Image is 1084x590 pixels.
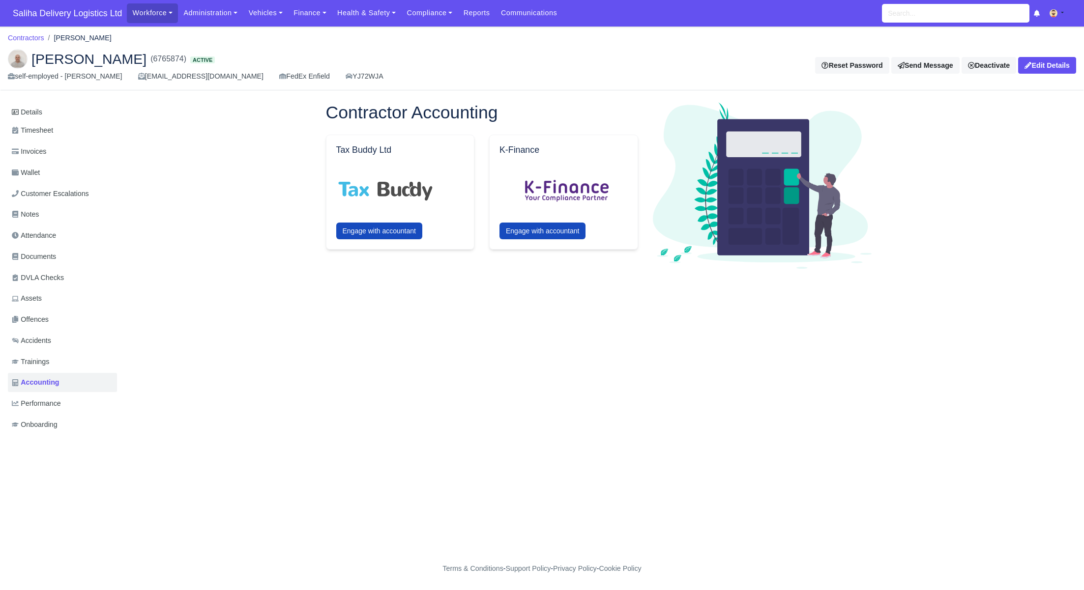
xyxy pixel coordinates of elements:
[8,163,117,182] a: Wallet
[12,314,49,325] span: Offences
[8,103,117,121] a: Details
[496,3,563,23] a: Communications
[12,251,56,262] span: Documents
[499,223,586,239] button: Engage with accountant
[279,71,330,82] div: FedEx Enfield
[8,415,117,434] a: Onboarding
[8,3,127,23] span: Saliha Delivery Logistics Ltd
[8,394,117,413] a: Performance
[12,230,56,241] span: Attendance
[8,373,117,392] a: Accounting
[599,564,641,572] a: Cookie Policy
[8,352,117,371] a: Trainings
[8,121,117,140] a: Timesheet
[262,563,822,574] div: - - -
[506,564,551,572] a: Support Policy
[8,289,117,308] a: Assets
[8,331,117,350] a: Accidents
[0,41,1084,90] div: Abdelghani Hamidouche
[326,102,638,123] h1: Contractor Accounting
[891,57,960,74] a: Send Message
[336,223,422,239] button: Engage with accountant
[12,146,46,157] span: Invoices
[12,167,40,178] span: Wallet
[31,52,146,66] span: [PERSON_NAME]
[243,3,288,23] a: Vehicles
[12,335,51,346] span: Accidents
[8,247,117,266] a: Documents
[12,272,64,283] span: DVLA Checks
[178,3,243,23] a: Administration
[190,56,215,64] span: Active
[12,125,53,136] span: Timesheet
[8,4,127,23] a: Saliha Delivery Logistics Ltd
[8,310,117,329] a: Offences
[401,3,458,23] a: Compliance
[336,145,465,155] h5: Tax Buddy Ltd
[150,53,186,65] span: (6765874)
[127,3,178,23] a: Workforce
[12,419,58,430] span: Onboarding
[12,293,42,304] span: Assets
[8,268,117,287] a: DVLA Checks
[288,3,332,23] a: Finance
[332,3,402,23] a: Health & Safety
[499,145,628,155] h5: K-Finance
[346,71,383,82] a: YJ72WJA
[8,226,117,245] a: Attendance
[12,398,61,409] span: Performance
[8,142,117,161] a: Invoices
[8,184,117,203] a: Customer Escalations
[1018,57,1076,74] a: Edit Details
[44,32,112,44] li: [PERSON_NAME]
[815,57,889,74] button: Reset Password
[12,188,89,199] span: Customer Escalations
[458,3,495,23] a: Reports
[882,4,1029,23] input: Search...
[12,209,39,220] span: Notes
[8,205,117,224] a: Notes
[962,57,1016,74] a: Deactivate
[12,356,49,367] span: Trainings
[12,377,59,388] span: Accounting
[553,564,597,572] a: Privacy Policy
[442,564,503,572] a: Terms & Conditions
[8,71,122,82] div: self-employed - [PERSON_NAME]
[8,34,44,42] a: Contractors
[138,71,264,82] div: [EMAIL_ADDRESS][DOMAIN_NAME]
